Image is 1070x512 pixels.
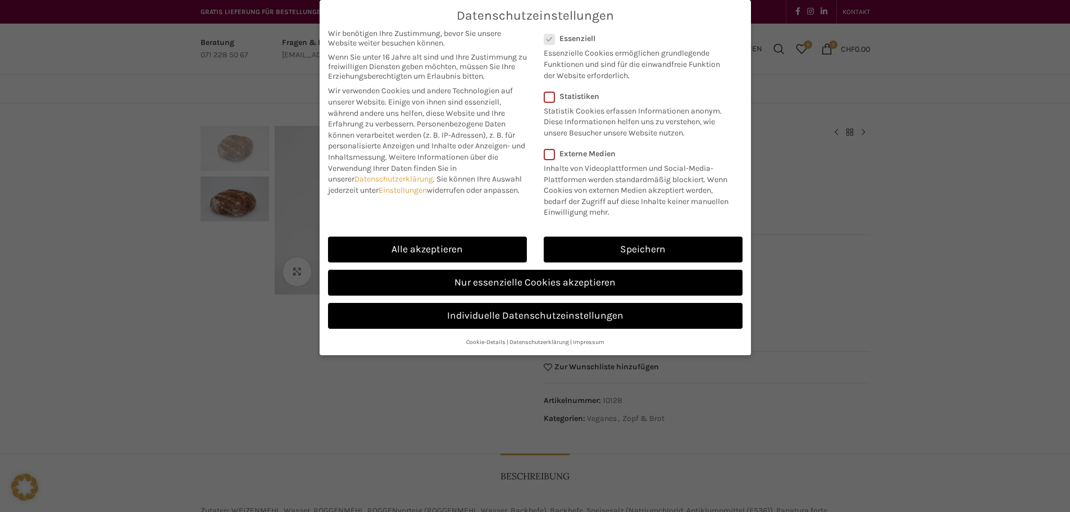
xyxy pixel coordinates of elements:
a: Individuelle Datenschutzeinstellungen [328,303,743,329]
a: Datenschutzerklärung [354,174,433,184]
p: Essenzielle Cookies ermöglichen grundlegende Funktionen und sind für die einwandfreie Funktion de... [544,43,728,81]
a: Einstellungen [379,185,427,195]
a: Datenschutzerklärung [509,338,569,346]
a: Nur essenzielle Cookies akzeptieren [328,270,743,296]
label: Essenziell [544,34,728,43]
label: Externe Medien [544,149,735,158]
span: Wir verwenden Cookies und andere Technologien auf unserer Website. Einige von ihnen sind essenzie... [328,86,513,129]
a: Speichern [544,237,743,262]
span: Sie können Ihre Auswahl jederzeit unter widerrufen oder anpassen. [328,174,522,195]
span: Wir benötigen Ihre Zustimmung, bevor Sie unsere Website weiter besuchen können. [328,29,527,48]
a: Alle akzeptieren [328,237,527,262]
span: Personenbezogene Daten können verarbeitet werden (z. B. IP-Adressen), z. B. für personalisierte A... [328,119,525,162]
span: Wenn Sie unter 16 Jahre alt sind und Ihre Zustimmung zu freiwilligen Diensten geben möchten, müss... [328,52,527,81]
span: Datenschutzeinstellungen [457,8,614,23]
a: Cookie-Details [466,338,506,346]
p: Statistik Cookies erfassen Informationen anonym. Diese Informationen helfen uns zu verstehen, wie... [544,101,728,139]
span: Weitere Informationen über die Verwendung Ihrer Daten finden Sie in unserer . [328,152,498,184]
p: Inhalte von Videoplattformen und Social-Media-Plattformen werden standardmäßig blockiert. Wenn Co... [544,158,735,218]
a: Impressum [573,338,604,346]
label: Statistiken [544,92,728,101]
